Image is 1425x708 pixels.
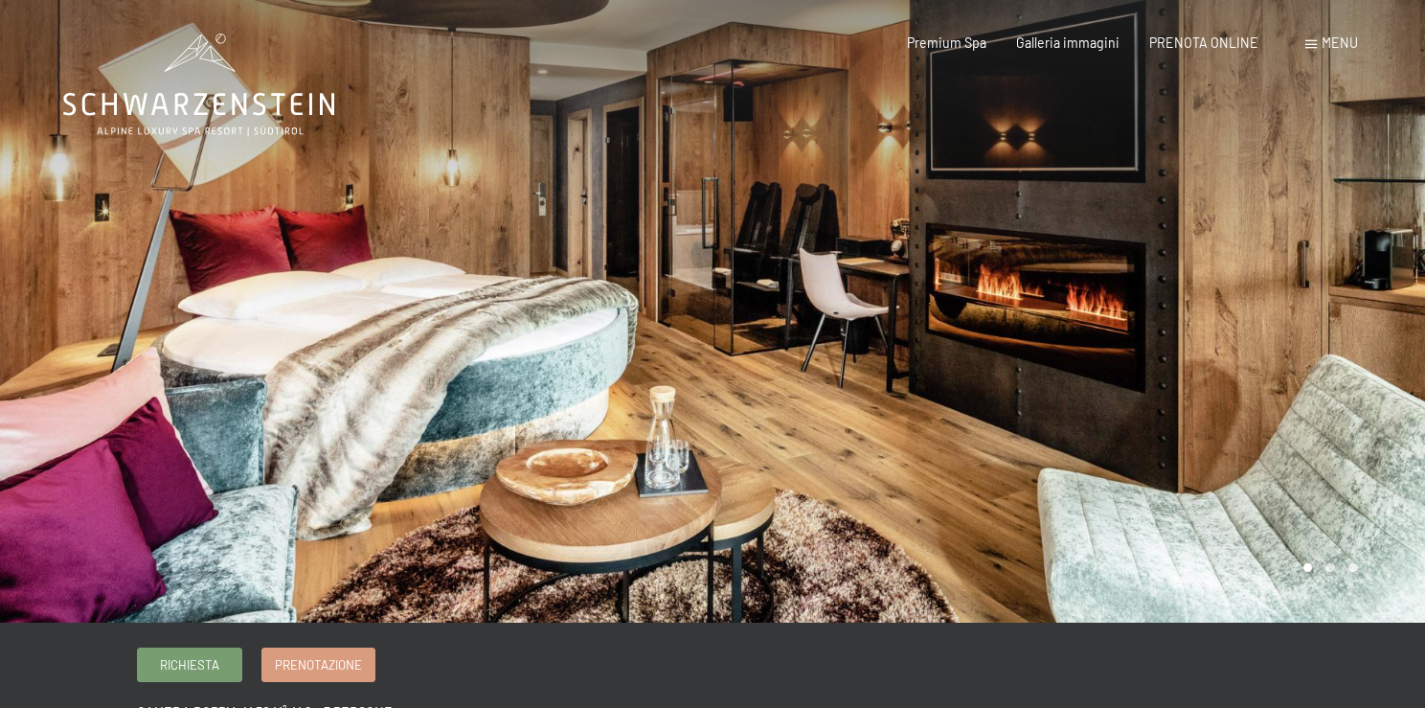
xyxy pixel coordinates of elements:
a: PRENOTA ONLINE [1149,34,1258,51]
a: Premium Spa [907,34,986,51]
a: Prenotazione [262,649,374,680]
a: Richiesta [138,649,241,680]
span: Menu [1322,34,1358,51]
a: Galleria immagini [1016,34,1120,51]
span: Prenotazione [275,656,362,674]
span: Richiesta [160,656,219,674]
